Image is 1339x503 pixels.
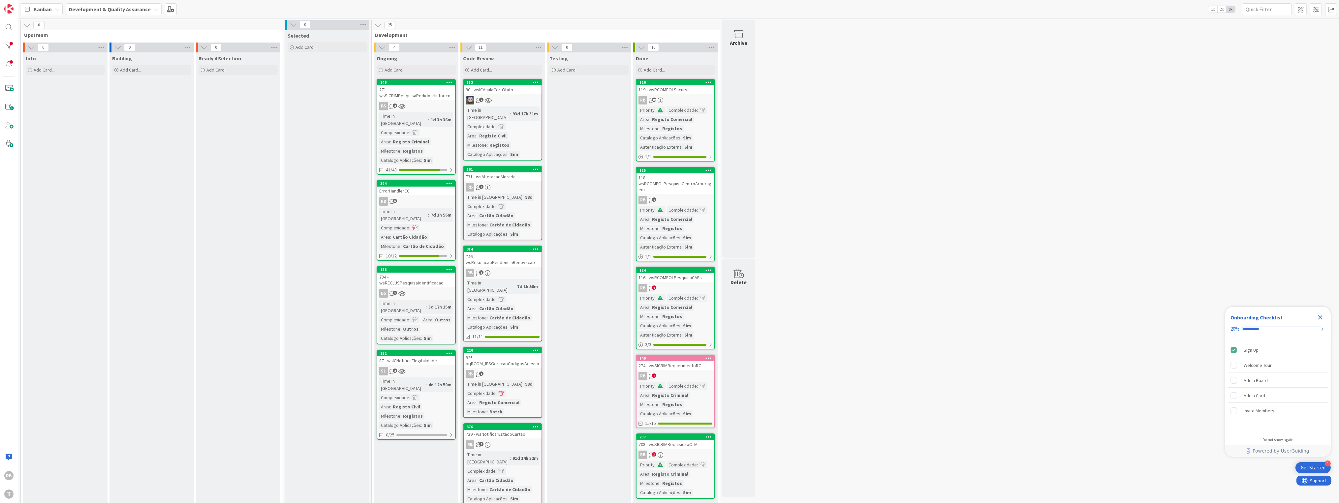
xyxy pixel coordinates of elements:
[1244,392,1265,399] div: Add a Card
[421,157,422,164] span: :
[496,390,497,397] span: :
[391,138,431,145] div: Registo Criminal
[377,79,456,175] a: 146271 - wsSICRIMPesquisaPedidosHistoricoBSTime in [GEOGRAPHIC_DATA]:1d 3h 36mComplexidade:Area:R...
[697,294,698,302] span: :
[488,141,511,149] div: Registos
[1228,343,1328,357] div: Sign Up is complete.
[386,166,397,173] span: 41/48
[487,408,488,415] span: :
[681,322,693,329] div: Sim
[1230,313,1283,321] div: Onboarding Checklist
[390,138,391,145] span: :
[386,252,397,259] span: 10/12
[479,371,483,376] span: 1
[377,350,456,440] a: 11287 - wsICNotificaElegibilidadeSLTime in [GEOGRAPHIC_DATA]:4d 12h 50mComplexidade:Area:Registo ...
[509,151,520,158] div: Sim
[464,166,542,172] div: 161
[637,267,714,282] div: 124116 - wsRCOMEOLPesquisaCAEs
[421,316,432,323] div: Area
[682,331,683,339] span: :
[523,380,534,388] div: 98d
[649,116,650,123] span: :
[379,112,428,127] div: Time in [GEOGRAPHIC_DATA]
[390,233,391,241] span: :
[464,353,542,368] div: 925 - prjRCOM_IESGeracaoCodigosAcesso
[661,401,684,408] div: Registos
[377,273,455,287] div: 784 - wsRECLUSPesquisaIdentificacao
[557,67,578,73] span: Add Card...
[645,420,656,427] span: 15/15
[638,284,647,292] div: RB
[401,243,446,250] div: Cartão de Cidadão
[487,314,488,321] span: :
[650,304,694,311] div: Registo Comercial
[379,243,400,250] div: Milestone
[682,243,683,251] span: :
[639,80,714,85] div: 126
[636,79,715,162] a: 126119 - wsRCOMEOLSucursalRBPriority:Complexidade:Area:Registo ComercialMilestone:RegistosCatalog...
[667,382,697,390] div: Complexidade
[377,289,455,298] div: BS
[637,167,714,173] div: 125
[1242,3,1292,15] input: Quick Filter...
[69,6,151,13] b: Development & Quality Assurance
[466,132,477,139] div: Area
[206,67,228,73] span: Add Card...
[496,296,497,303] span: :
[638,401,660,408] div: Milestone
[466,96,474,104] img: LS
[660,313,661,320] span: :
[429,211,453,219] div: 7d 1h 56m
[379,224,409,231] div: Complexidade
[464,246,542,252] div: 314
[637,173,714,194] div: 118 - wsRCOMEOLPesquisaCentroArbitragem
[400,325,401,333] span: :
[421,422,422,429] span: :
[637,96,714,104] div: RB
[34,67,55,73] span: Add Card...
[487,221,488,228] span: :
[515,283,540,290] div: 7d 1h 56m
[466,305,477,312] div: Area
[379,412,400,420] div: Milestone
[1228,373,1328,388] div: Add a Board is incomplete.
[380,267,455,272] div: 186
[697,206,698,214] span: :
[422,157,433,164] div: Sim
[639,168,714,173] div: 125
[379,422,421,429] div: Catalogo Aplicações
[639,356,714,361] div: 149
[120,67,141,73] span: Add Card...
[637,153,714,161] div: 1/1
[652,285,656,290] span: 6
[637,340,714,349] div: 3/3
[409,224,410,231] span: :
[377,181,455,187] div: 394
[680,322,681,329] span: :
[409,394,410,401] span: :
[466,279,514,294] div: Time in [GEOGRAPHIC_DATA]
[400,243,401,250] span: :
[466,151,508,158] div: Catalogo Aplicações
[1225,340,1331,433] div: Checklist items
[400,412,401,420] span: :
[377,181,455,195] div: 394ErrorHandlerCC
[638,382,655,390] div: Priority
[637,372,714,380] div: RB
[637,267,714,273] div: 124
[661,225,684,232] div: Registos
[638,243,682,251] div: Autenticação Externa
[379,157,421,164] div: Catalogo Aplicações
[379,129,409,136] div: Complexidade
[379,289,388,298] div: BS
[637,79,714,85] div: 126
[377,350,455,356] div: 112
[380,351,455,356] div: 112
[377,197,455,206] div: RB
[523,193,534,201] div: 98d
[638,410,680,417] div: Catalogo Aplicações
[427,303,453,311] div: 3d 17h 15m
[637,361,714,370] div: 274 - wsSICRIMRequerimentoRC
[478,132,508,139] div: Registo Civil
[511,110,540,117] div: 93d 17h 31m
